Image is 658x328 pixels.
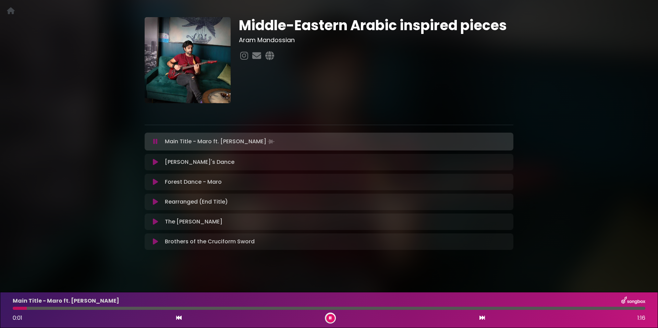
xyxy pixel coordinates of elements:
p: Rearranged (End Title) [165,198,228,206]
p: The [PERSON_NAME] [165,218,222,226]
p: Main Title - Maro ft. [PERSON_NAME] [165,137,276,146]
p: [PERSON_NAME]'s Dance [165,158,234,166]
h3: Aram Mandossian [239,36,513,44]
p: Forest Dance - Maro [165,178,222,186]
h1: Middle-Eastern Arabic inspired pieces [239,17,513,34]
img: ZA0HJZQZQeSiIOZ1IOOm [145,17,231,103]
p: Brothers of the Cruciform Sword [165,238,255,246]
img: waveform4.gif [266,137,276,146]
